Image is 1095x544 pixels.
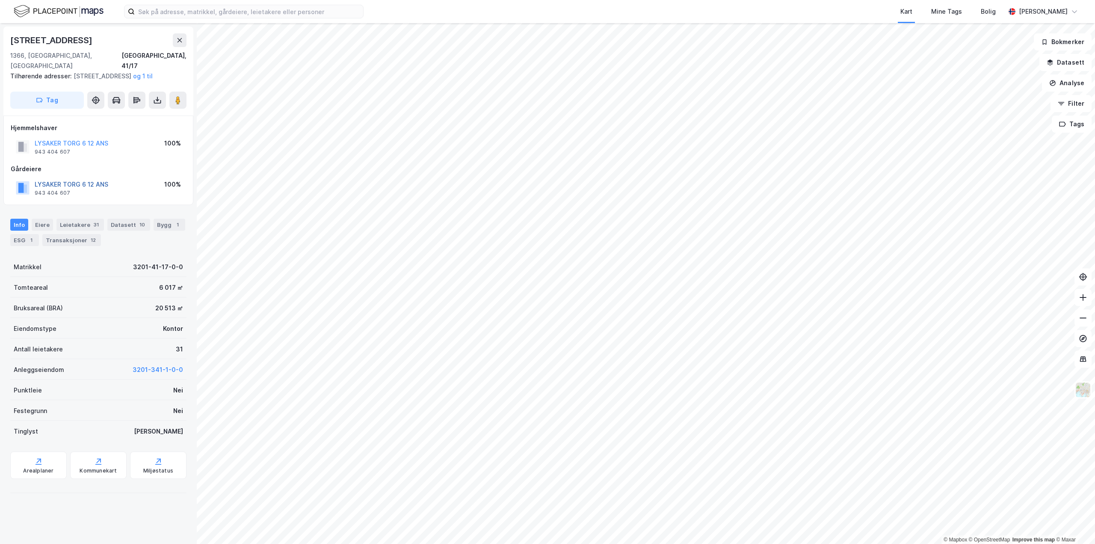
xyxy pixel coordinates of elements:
[14,303,63,313] div: Bruksareal (BRA)
[1075,382,1091,398] img: Z
[10,219,28,231] div: Info
[92,220,101,229] div: 31
[14,282,48,293] div: Tomteareal
[1052,503,1095,544] iframe: Chat Widget
[10,234,39,246] div: ESG
[27,236,36,244] div: 1
[173,385,183,395] div: Nei
[11,123,186,133] div: Hjemmelshaver
[163,324,183,334] div: Kontor
[1051,95,1092,112] button: Filter
[969,537,1010,543] a: OpenStreetMap
[1042,74,1092,92] button: Analyse
[1039,54,1092,71] button: Datasett
[981,6,996,17] div: Bolig
[14,4,104,19] img: logo.f888ab2527a4732fd821a326f86c7f29.svg
[10,51,121,71] div: 1366, [GEOGRAPHIC_DATA], [GEOGRAPHIC_DATA]
[1012,537,1055,543] a: Improve this map
[14,385,42,395] div: Punktleie
[164,138,181,149] div: 100%
[14,365,64,375] div: Anleggseiendom
[176,344,183,354] div: 31
[10,33,94,47] div: [STREET_ADDRESS]
[135,5,363,18] input: Søk på adresse, matrikkel, gårdeiere, leietakere eller personer
[89,236,98,244] div: 12
[11,164,186,174] div: Gårdeiere
[14,262,41,272] div: Matrikkel
[138,220,147,229] div: 10
[1034,33,1092,51] button: Bokmerker
[900,6,912,17] div: Kart
[14,406,47,416] div: Festegrunn
[80,467,117,474] div: Kommunekart
[143,467,173,474] div: Miljøstatus
[173,406,183,416] div: Nei
[944,537,967,543] a: Mapbox
[10,71,180,81] div: [STREET_ADDRESS]
[23,467,53,474] div: Arealplaner
[133,365,183,375] button: 3201-341-1-0-0
[155,303,183,313] div: 20 513 ㎡
[10,92,84,109] button: Tag
[164,179,181,190] div: 100%
[42,234,101,246] div: Transaksjoner
[14,324,56,334] div: Eiendomstype
[154,219,185,231] div: Bygg
[133,262,183,272] div: 3201-41-17-0-0
[173,220,182,229] div: 1
[121,51,186,71] div: [GEOGRAPHIC_DATA], 41/17
[56,219,104,231] div: Leietakere
[35,149,70,155] div: 943 404 607
[14,426,38,437] div: Tinglyst
[1052,116,1092,133] button: Tags
[35,190,70,196] div: 943 404 607
[931,6,962,17] div: Mine Tags
[134,426,183,437] div: [PERSON_NAME]
[32,219,53,231] div: Eiere
[159,282,183,293] div: 6 017 ㎡
[107,219,150,231] div: Datasett
[1019,6,1068,17] div: [PERSON_NAME]
[14,344,63,354] div: Antall leietakere
[10,72,74,80] span: Tilhørende adresser:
